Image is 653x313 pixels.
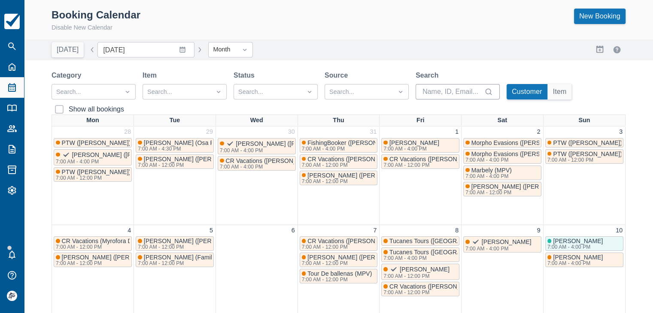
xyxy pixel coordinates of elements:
[144,238,301,244] span: [PERSON_NAME] ([PERSON_NAME]) [PERSON_NAME]
[220,148,340,153] div: 7:00 AM - 4:00 PM
[144,156,301,163] span: [PERSON_NAME] ([PERSON_NAME]) [PERSON_NAME]
[307,156,400,163] span: CR Vacations ([PERSON_NAME])
[302,261,463,266] div: 7:00 AM - 12:00 PM
[52,23,112,33] button: Disable New Calendar
[383,163,480,168] div: 7:00 AM - 12:00 PM
[617,127,624,137] a: 3
[226,157,318,164] span: CR Vacations ([PERSON_NAME])
[453,226,460,235] a: 8
[54,167,132,182] a: PTW ([PERSON_NAME])7:00 AM - 12:00 PM
[545,236,623,251] a: [PERSON_NAME]7:00 AM - 4:00 PM
[136,154,214,169] a: [PERSON_NAME] ([PERSON_NAME]) [PERSON_NAME]7:00 AM - 12:00 PM
[138,261,269,266] div: 7:00 AM - 12:00 PM
[463,149,541,164] a: Morpho Evasions ([PERSON_NAME])7:00 AM - 4:00 PM
[123,87,132,96] span: Dropdown icon
[136,253,214,267] a: [PERSON_NAME] (Familia [PERSON_NAME])7:00 AM - 12:00 PM
[381,247,459,262] a: Tucanes Tours ([GEOGRAPHIC_DATA])7:00 AM - 4:00 PM
[396,87,405,96] span: Dropdown icon
[553,139,622,146] span: PTW ([PERSON_NAME])
[496,115,509,126] a: Sat
[213,45,233,54] div: Month
[453,127,460,137] a: 1
[389,156,482,163] span: CR Vacations ([PERSON_NAME])
[302,277,371,282] div: 7:00 AM - 12:00 PM
[547,157,620,163] div: 7:00 AM - 12:00 PM
[305,87,314,96] span: Dropdown icon
[415,115,426,126] a: Fri
[307,172,413,179] span: [PERSON_NAME] ([PERSON_NAME])
[97,42,194,57] input: Date
[553,150,622,157] span: PTW ([PERSON_NAME])
[553,254,603,261] span: [PERSON_NAME]
[577,115,592,126] a: Sun
[422,84,483,99] input: Name, ID, Email...
[465,174,510,179] div: 7:00 AM - 4:00 PM
[325,70,351,81] label: Source
[143,70,160,81] label: Item
[548,84,572,99] button: Item
[234,70,258,81] label: Status
[471,150,574,157] span: Morpho Evasions ([PERSON_NAME])
[383,256,496,261] div: 7:00 AM - 4:00 PM
[220,164,316,169] div: 7:00 AM - 4:00 PM
[307,238,400,244] span: CR Vacations ([PERSON_NAME])
[535,127,542,137] a: 2
[471,167,512,174] span: Marbely (MPV)
[56,159,176,164] div: 7:00 AM - 4:00 PM
[389,139,439,146] span: [PERSON_NAME]
[383,146,437,151] div: 7:00 AM - 4:00 PM
[122,127,133,137] a: 28
[144,254,270,261] span: [PERSON_NAME] (Familia [PERSON_NAME])
[368,127,378,137] a: 31
[218,156,296,171] a: CR Vacations ([PERSON_NAME])7:00 AM - 4:00 PM
[307,254,465,261] span: [PERSON_NAME] ([PERSON_NAME]) [PERSON_NAME]
[545,149,623,164] a: PTW ([PERSON_NAME])7:00 AM - 12:00 PM
[204,127,215,137] a: 29
[62,254,219,261] span: [PERSON_NAME] ([PERSON_NAME]) [PERSON_NAME]
[52,9,140,21] div: Booking Calendar
[62,139,131,146] span: PTW ([PERSON_NAME])
[56,261,217,266] div: 7:00 AM - 12:00 PM
[214,87,223,96] span: Dropdown icon
[286,127,297,137] a: 30
[574,9,626,24] a: New Booking
[381,282,459,296] a: CR Vacations ([PERSON_NAME])7:00 AM - 12:00 PM
[54,138,132,147] a: PTW ([PERSON_NAME])
[302,146,400,151] div: 7:00 AM - 4:00 PM
[383,290,480,295] div: 7:00 AM - 12:00 PM
[52,42,84,57] button: [DATE]
[168,115,182,126] a: Tue
[126,226,133,235] a: 4
[471,139,574,146] span: Morpho Evasions ([PERSON_NAME])
[463,138,541,147] a: Morpho Evasions ([PERSON_NAME])
[383,274,448,279] div: 7:00 AM - 12:00 PM
[136,236,214,251] a: [PERSON_NAME] ([PERSON_NAME]) [PERSON_NAME]7:00 AM - 12:00 PM
[236,140,342,147] span: [PERSON_NAME] ([PERSON_NAME])
[463,166,541,180] a: Marbely (MPV)7:00 AM - 4:00 PM
[300,154,378,169] a: CR Vacations ([PERSON_NAME])7:00 AM - 12:00 PM
[463,236,541,253] a: [PERSON_NAME]7:00 AM - 4:00 PM
[208,226,215,235] a: 5
[300,171,378,185] a: [PERSON_NAME] ([PERSON_NAME])7:00 AM - 12:00 PM
[400,266,450,273] span: [PERSON_NAME]
[136,138,214,153] a: [PERSON_NAME] (Osa Property Management)7:00 AM - 4:30 PM
[138,146,270,151] div: 7:00 AM - 4:30 PM
[249,115,265,126] a: Wed
[85,115,101,126] a: Mon
[389,238,498,244] span: Tucanes Tours ([GEOGRAPHIC_DATA])
[614,226,624,235] a: 10
[307,270,372,277] span: Tour De ballenas (MPV)
[300,253,378,267] a: [PERSON_NAME] ([PERSON_NAME]) [PERSON_NAME]7:00 AM - 12:00 PM
[389,249,498,256] span: Tucanes Tours ([GEOGRAPHIC_DATA])
[553,238,603,244] span: [PERSON_NAME]
[144,139,272,146] span: [PERSON_NAME] (Osa Property Management)
[545,253,623,267] a: [PERSON_NAME]7:00 AM - 4:00 PM
[300,269,378,283] a: Tour De ballenas (MPV)7:00 AM - 12:00 PM
[218,138,296,154] a: [PERSON_NAME] ([PERSON_NAME])7:00 AM - 4:00 PM
[371,226,378,235] a: 7
[300,138,378,153] a: FishingBooker ([PERSON_NAME])7:00 AM - 4:00 PM
[56,175,129,181] div: 7:00 AM - 12:00 PM
[535,226,542,235] a: 9
[331,115,346,126] a: Thu
[471,183,630,190] span: [PERSON_NAME] ([PERSON_NAME] ) [PERSON_NAME]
